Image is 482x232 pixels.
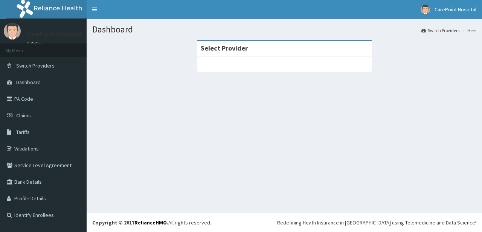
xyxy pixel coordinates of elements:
span: Switch Providers [16,62,55,69]
li: Here [460,27,476,34]
strong: Select Provider [201,44,248,52]
strong: Copyright © 2017 . [92,219,168,226]
a: Online [26,41,44,46]
span: Dashboard [16,79,41,86]
span: Tariffs [16,129,30,135]
a: Switch Providers [421,27,459,34]
a: RelianceHMO [134,219,167,226]
span: CarePoint Hospital [435,6,476,13]
p: CarePoint Hospital [26,31,82,37]
h1: Dashboard [92,25,476,34]
div: Redefining Heath Insurance in [GEOGRAPHIC_DATA] using Telemedicine and Data Science! [277,219,476,226]
footer: All rights reserved. [87,213,482,232]
img: User Image [421,5,430,14]
img: User Image [4,23,21,40]
span: Claims [16,112,31,119]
